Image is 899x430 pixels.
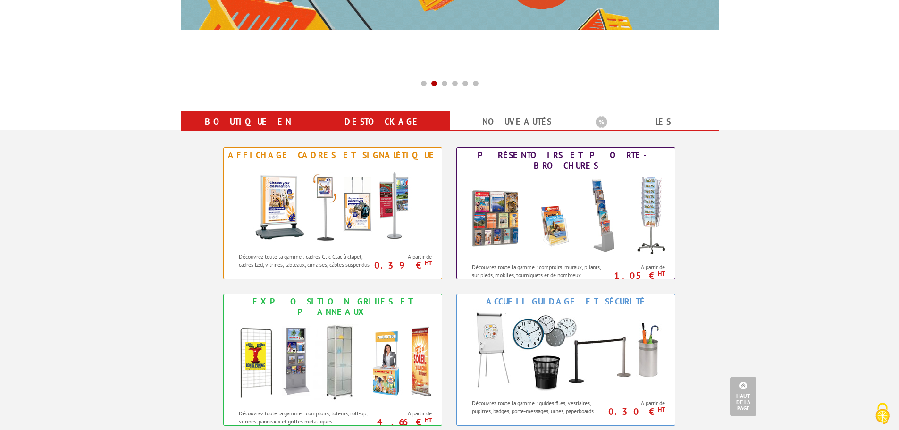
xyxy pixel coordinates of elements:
[605,409,665,414] p: 0.30 €
[229,320,437,405] img: Exposition Grilles et Panneaux
[327,113,438,130] a: Destockage
[596,113,714,132] b: Les promotions
[605,273,665,278] p: 1.05 €
[239,253,373,269] p: Découvrez toute la gamme : cadres Clic-Clac à clapet, cadres Led, vitrines, tableaux, cimaises, c...
[456,147,675,279] a: Présentoirs et Porte-brochures Présentoirs et Porte-brochures Découvrez toute la gamme : comptoir...
[376,410,432,417] span: A partir de
[371,419,432,425] p: 4.66 €
[226,150,439,160] div: Affichage Cadres et Signalétique
[866,398,899,430] button: Cookies (fenêtre modale)
[658,405,665,413] sup: HT
[609,263,665,271] span: A partir de
[425,259,432,267] sup: HT
[371,262,432,268] p: 0.39 €
[223,147,442,279] a: Affichage Cadres et Signalétique Affichage Cadres et Signalétique Découvrez toute la gamme : cadr...
[730,377,756,416] a: Haut de la page
[459,150,672,171] div: Présentoirs et Porte-brochures
[425,416,432,424] sup: HT
[459,296,672,307] div: Accueil Guidage et Sécurité
[223,294,442,426] a: Exposition Grilles et Panneaux Exposition Grilles et Panneaux Découvrez toute la gamme : comptoir...
[472,263,606,287] p: Découvrez toute la gamme : comptoirs, muraux, pliants, sur pieds, mobiles, tourniquets et de nomb...
[462,173,670,258] img: Présentoirs et Porte-brochures
[456,294,675,426] a: Accueil Guidage et Sécurité Accueil Guidage et Sécurité Découvrez toute la gamme : guides files, ...
[596,113,707,147] a: Les promotions
[245,163,420,248] img: Affichage Cadres et Signalétique
[239,409,373,425] p: Découvrez toute la gamme : comptoirs, totems, roll-up, vitrines, panneaux et grilles métalliques.
[226,296,439,317] div: Exposition Grilles et Panneaux
[871,402,894,425] img: Cookies (fenêtre modale)
[658,270,665,278] sup: HT
[376,253,432,261] span: A partir de
[461,113,573,130] a: nouveautés
[462,309,670,394] img: Accueil Guidage et Sécurité
[192,113,304,147] a: Boutique en ligne
[472,399,606,415] p: Découvrez toute la gamme : guides files, vestiaires, pupitres, badges, porte-messages, urnes, pap...
[609,399,665,407] span: A partir de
